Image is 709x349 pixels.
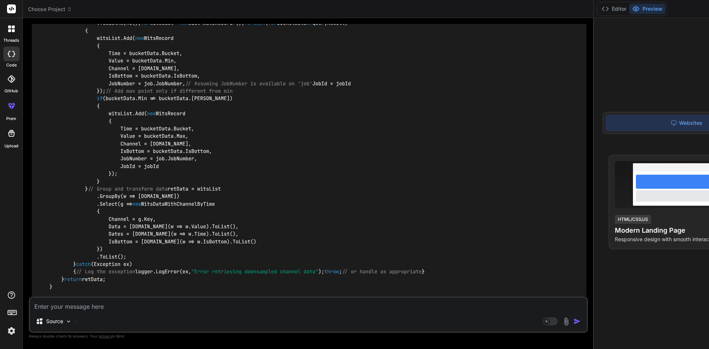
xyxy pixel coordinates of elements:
span: privacy [99,334,112,338]
span: // Group and transform data [88,185,168,192]
span: // Add max point only if different from min [106,88,233,94]
span: new [147,110,156,117]
img: icon [573,318,581,325]
span: return [64,276,82,283]
span: var [268,20,277,27]
span: new [132,201,141,207]
span: // Log the exception [76,268,135,275]
img: settings [5,325,18,337]
img: Pick Models [65,318,72,325]
span: "Error retrieving downsampled channel data" [191,268,318,275]
label: Upload [4,143,18,149]
span: new [179,20,188,27]
label: GitHub [4,88,18,94]
p: Always double-check its answers. Your in Bind [29,333,588,340]
span: var [141,20,150,27]
button: Editor [599,4,629,14]
div: HTML/CSS/JS [615,215,651,224]
img: attachment [562,317,571,326]
span: throw [324,268,339,275]
span: // Assuming JobNumber is available on 'job' [185,80,312,87]
span: catch [76,261,91,267]
span: Choose Project [28,6,72,13]
label: threads [3,37,19,44]
span: // or handle as appropriate [342,268,422,275]
span: foreach [244,20,265,27]
span: in [306,20,312,27]
span: if [97,95,103,102]
span: new [135,35,144,42]
label: code [6,62,17,68]
button: Preview [629,4,665,14]
label: prem [6,116,16,122]
p: Source [46,318,63,325]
